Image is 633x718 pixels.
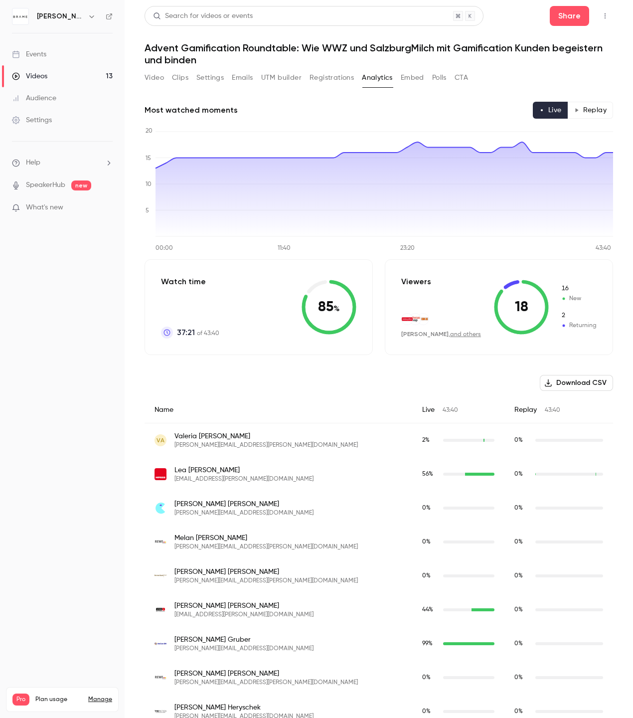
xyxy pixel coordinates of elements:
[232,70,253,86] button: Emails
[261,70,302,86] button: UTM builder
[174,567,358,577] span: [PERSON_NAME] [PERSON_NAME]
[174,703,314,713] span: [PERSON_NAME] Heryschek
[514,605,530,614] span: Replay watch time
[533,102,568,119] button: Live
[450,332,481,338] a: and others
[422,505,431,511] span: 0 %
[362,70,393,86] button: Analytics
[561,311,597,320] span: Returning
[145,42,613,66] h1: Advent Gamification Roundtable: Wie WWZ und SalzburgMilch mit Gamification Kunden begeistern und ...
[172,70,188,86] button: Clips
[155,706,166,718] img: tmdfriction.com
[422,639,438,648] span: Live watch time
[422,707,438,716] span: Live watch time
[177,327,219,339] p: of 43:40
[400,245,415,251] tspan: 23:20
[88,696,112,704] a: Manage
[443,407,458,413] span: 43:40
[310,70,354,86] button: Registrations
[597,8,613,24] button: Top Bar Actions
[174,645,314,653] span: [PERSON_NAME][EMAIL_ADDRESS][DOMAIN_NAME]
[174,475,314,483] span: [EMAIL_ADDRESS][PERSON_NAME][DOMAIN_NAME]
[155,570,166,582] img: bernerlandbank.ch
[174,679,358,687] span: [PERSON_NAME][EMAIL_ADDRESS][PERSON_NAME][DOMAIN_NAME]
[514,641,523,647] span: 0 %
[514,607,523,613] span: 0 %
[145,627,613,661] div: sophie.gruber@netcom-bw.de
[155,536,166,548] img: rewe-group.com
[514,573,523,579] span: 0 %
[145,491,613,525] div: julien@mycarl.ch
[145,457,613,491] div: lea.angerer@mpreis.at
[422,607,433,613] span: 44 %
[145,70,164,86] button: Video
[145,661,613,695] div: miriam.helbach@rewe-group.com
[422,641,433,647] span: 99 %
[146,128,153,134] tspan: 20
[540,375,613,391] button: Download CSV
[432,70,447,86] button: Polls
[153,11,253,21] div: Search for videos or events
[455,70,468,86] button: CTA
[412,397,504,423] div: Live
[402,314,413,325] img: milch.com
[35,696,82,704] span: Plan usage
[422,471,433,477] span: 56 %
[155,502,166,514] img: mycarl.ch
[174,635,314,645] span: [PERSON_NAME] Gruber
[561,321,597,330] span: Returning
[155,604,166,616] img: ams-net.de
[174,465,314,475] span: Lea [PERSON_NAME]
[514,707,530,716] span: Replay watch time
[514,675,523,681] span: 0 %
[418,314,429,325] img: obi.cz
[596,245,611,251] tspan: 43:40
[174,543,358,551] span: [PERSON_NAME][EMAIL_ADDRESS][PERSON_NAME][DOMAIN_NAME]
[278,245,291,251] tspan: 11:40
[174,601,314,611] span: [PERSON_NAME] [PERSON_NAME]
[514,709,523,715] span: 0 %
[422,470,438,479] span: Live watch time
[12,694,29,706] span: Pro
[422,573,431,579] span: 0 %
[514,639,530,648] span: Replay watch time
[26,202,63,213] span: What's new
[37,11,84,21] h6: [PERSON_NAME]
[156,245,173,251] tspan: 00:00
[401,331,449,338] span: [PERSON_NAME]
[155,638,166,650] img: netcom-bw.de
[174,611,314,619] span: [EMAIL_ADDRESS][PERSON_NAME][DOMAIN_NAME]
[12,49,46,59] div: Events
[145,423,613,458] div: valeria.acevedo@rbeurope.com
[422,673,438,682] span: Live watch time
[422,709,431,715] span: 0 %
[514,436,530,445] span: Replay watch time
[12,8,28,24] img: BRAME
[12,71,47,81] div: Videos
[514,504,530,513] span: Replay watch time
[550,6,589,26] button: Share
[71,180,91,190] span: new
[422,504,438,513] span: Live watch time
[145,397,412,423] div: Name
[177,327,195,339] span: 37:21
[514,437,523,443] span: 0 %
[422,539,431,545] span: 0 %
[174,431,358,441] span: Valeria [PERSON_NAME]
[561,294,597,303] span: New
[157,436,164,445] span: VA
[146,181,152,187] tspan: 10
[514,539,523,545] span: 0 %
[196,70,224,86] button: Settings
[514,673,530,682] span: Replay watch time
[514,505,523,511] span: 0 %
[561,284,597,293] span: New
[174,499,314,509] span: [PERSON_NAME] [PERSON_NAME]
[145,525,613,559] div: melanie.calascibetta@rewe-group.com
[514,538,530,546] span: Replay watch time
[401,330,481,339] div: ,
[514,470,530,479] span: Replay watch time
[422,436,438,445] span: Live watch time
[155,468,166,480] img: mpreis.at
[174,441,358,449] span: [PERSON_NAME][EMAIL_ADDRESS][PERSON_NAME][DOMAIN_NAME]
